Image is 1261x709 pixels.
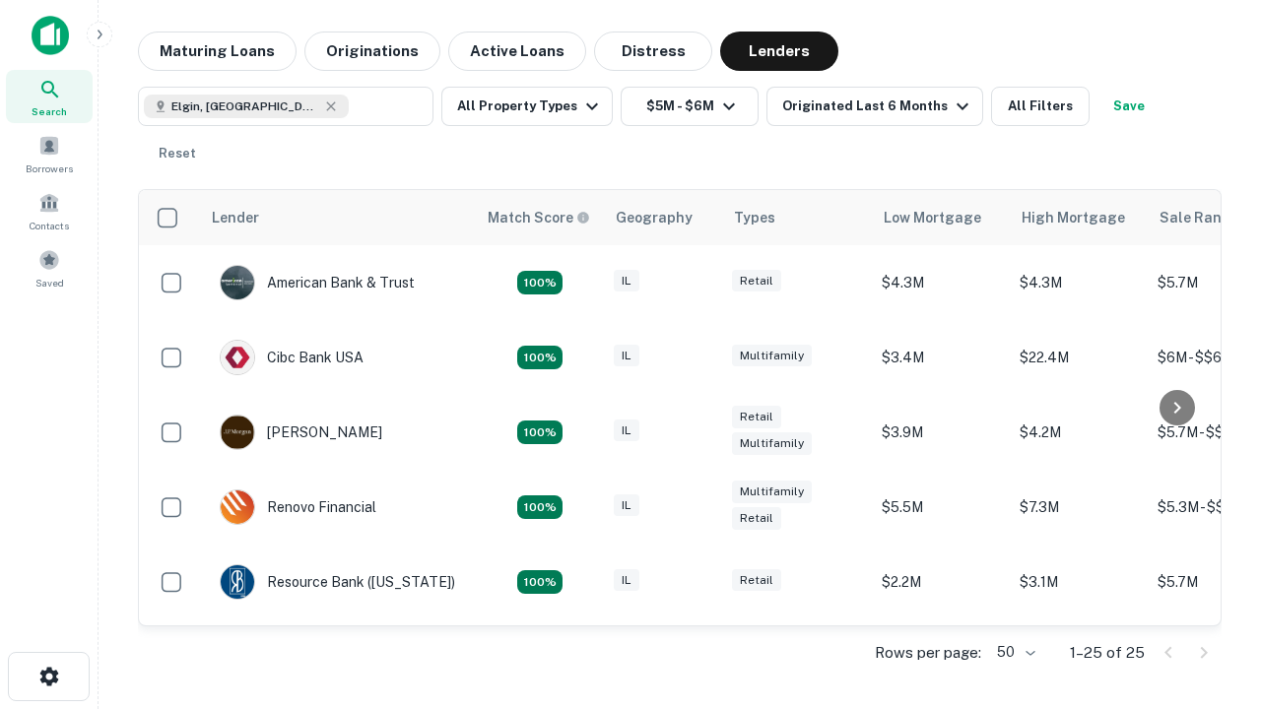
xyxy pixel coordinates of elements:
button: All Filters [991,87,1090,126]
div: Retail [732,569,781,592]
div: IL [614,419,639,442]
button: Maturing Loans [138,32,297,71]
div: Matching Properties: 4, hasApolloMatch: undefined [517,420,563,444]
td: $3.1M [1010,545,1148,619]
a: Borrowers [6,127,93,180]
div: Matching Properties: 4, hasApolloMatch: undefined [517,346,563,369]
div: Types [734,206,775,229]
img: picture [221,341,254,374]
img: picture [221,490,254,524]
th: Capitalize uses an advanced AI algorithm to match your search with the best lender. The match sco... [476,190,604,245]
button: Active Loans [448,32,586,71]
th: Types [722,190,872,245]
span: Saved [35,275,64,290]
iframe: Chat Widget [1162,551,1261,646]
div: American Bank & Trust [220,265,415,300]
button: Distress [594,32,712,71]
td: $4.2M [1010,395,1148,470]
span: Search [32,103,67,119]
a: Search [6,70,93,123]
td: $4M [872,619,1010,694]
div: IL [614,345,639,367]
div: IL [614,494,639,517]
td: $5.5M [872,470,1010,545]
img: picture [221,565,254,599]
div: 50 [989,638,1038,667]
div: Retail [732,270,781,292]
div: Renovo Financial [220,489,376,525]
div: Originated Last 6 Months [782,95,974,118]
img: picture [221,266,254,299]
h6: Match Score [488,207,586,228]
button: Reset [146,134,209,173]
div: Multifamily [732,345,812,367]
button: Save your search to get updates of matches that match your search criteria. [1097,87,1161,126]
td: $3.4M [872,320,1010,395]
td: $4.3M [1010,245,1148,320]
span: Elgin, [GEOGRAPHIC_DATA], [GEOGRAPHIC_DATA] [171,97,319,115]
div: Retail [732,406,781,428]
td: $3.9M [872,395,1010,470]
button: Originated Last 6 Months [766,87,983,126]
button: All Property Types [441,87,613,126]
p: Rows per page: [875,641,981,665]
div: IL [614,569,639,592]
p: 1–25 of 25 [1070,641,1145,665]
td: $22.4M [1010,320,1148,395]
th: Geography [604,190,722,245]
div: Retail [732,507,781,530]
div: Matching Properties: 4, hasApolloMatch: undefined [517,570,563,594]
div: [PERSON_NAME] [220,415,382,450]
th: Low Mortgage [872,190,1010,245]
img: picture [221,416,254,449]
button: $5M - $6M [621,87,759,126]
div: Multifamily [732,432,812,455]
div: Cibc Bank USA [220,340,364,375]
td: $4.3M [872,245,1010,320]
button: Lenders [720,32,838,71]
div: High Mortgage [1022,206,1125,229]
td: $4M [1010,619,1148,694]
span: Borrowers [26,161,73,176]
th: Lender [200,190,476,245]
td: $7.3M [1010,470,1148,545]
td: $2.2M [872,545,1010,619]
div: Low Mortgage [884,206,981,229]
div: Matching Properties: 7, hasApolloMatch: undefined [517,271,563,294]
div: Capitalize uses an advanced AI algorithm to match your search with the best lender. The match sco... [488,207,590,228]
a: Contacts [6,184,93,237]
button: Originations [304,32,440,71]
a: Saved [6,241,93,294]
img: capitalize-icon.png [32,16,69,55]
div: Multifamily [732,481,812,503]
span: Contacts [30,218,69,233]
div: Resource Bank ([US_STATE]) [220,564,455,600]
div: IL [614,270,639,292]
div: Matching Properties: 4, hasApolloMatch: undefined [517,495,563,519]
div: Geography [616,206,693,229]
div: Lender [212,206,259,229]
th: High Mortgage [1010,190,1148,245]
